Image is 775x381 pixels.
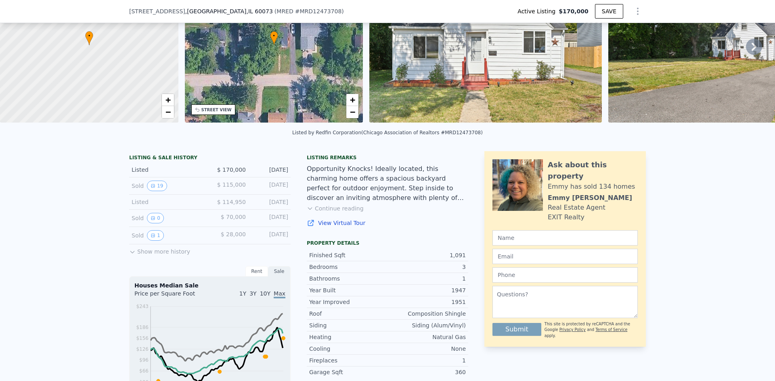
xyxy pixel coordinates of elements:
[309,298,387,306] div: Year Improved
[139,368,149,374] tspan: $66
[548,193,632,203] div: Emmy [PERSON_NAME]
[132,198,203,206] div: Listed
[185,7,273,15] span: , [GEOGRAPHIC_DATA]
[559,7,589,15] span: $170,000
[350,95,355,105] span: +
[246,8,272,15] span: , IL 60073
[239,290,246,297] span: 1Y
[492,323,541,336] button: Submit
[309,356,387,364] div: Fireplaces
[630,3,646,19] button: Show Options
[492,230,638,246] input: Name
[387,263,466,271] div: 3
[276,8,293,15] span: MRED
[548,212,584,222] div: EXIT Realty
[270,31,278,45] div: •
[548,182,635,192] div: Emmy has sold 134 homes
[221,214,246,220] span: $ 70,000
[350,107,355,117] span: −
[132,181,203,191] div: Sold
[252,198,288,206] div: [DATE]
[387,310,466,318] div: Composition Shingle
[134,289,210,302] div: Price per Square Foot
[387,251,466,259] div: 1,091
[147,230,164,241] button: View historical data
[309,333,387,341] div: Heating
[268,266,291,277] div: Sale
[134,281,285,289] div: Houses Median Sale
[387,286,466,294] div: 1947
[309,251,387,259] div: Finished Sqft
[252,181,288,191] div: [DATE]
[309,368,387,376] div: Garage Sqft
[162,106,174,118] a: Zoom out
[274,290,285,298] span: Max
[387,368,466,376] div: 360
[307,219,468,227] a: View Virtual Tour
[387,333,466,341] div: Natural Gas
[545,321,638,339] div: This site is protected by reCAPTCHA and the Google and apply.
[129,7,185,15] span: [STREET_ADDRESS]
[217,167,246,173] span: $ 170,000
[245,266,268,277] div: Rent
[387,321,466,329] div: Siding (Alum/Vinyl)
[517,7,559,15] span: Active Listing
[595,4,623,19] button: SAVE
[492,267,638,283] input: Phone
[132,166,203,174] div: Listed
[252,166,288,174] div: [DATE]
[595,327,627,332] a: Terms of Service
[307,204,364,212] button: Continue reading
[132,230,203,241] div: Sold
[85,32,93,40] span: •
[309,286,387,294] div: Year Built
[270,32,278,40] span: •
[217,181,246,188] span: $ 115,000
[387,298,466,306] div: 1951
[252,213,288,223] div: [DATE]
[165,95,170,105] span: +
[492,249,638,264] input: Email
[217,199,246,205] span: $ 114,950
[249,290,256,297] span: 3Y
[307,154,468,161] div: Listing remarks
[307,240,468,246] div: Property details
[147,213,164,223] button: View historical data
[136,335,149,341] tspan: $156
[387,275,466,283] div: 1
[139,357,149,363] tspan: $96
[346,94,358,106] a: Zoom in
[346,106,358,118] a: Zoom out
[274,7,344,15] div: ( )
[309,321,387,329] div: Siding
[252,230,288,241] div: [DATE]
[85,31,93,45] div: •
[387,345,466,353] div: None
[307,164,468,203] div: Opportunity Knocks! Ideally located, this charming home offers a spacious backyard perfect for ou...
[292,130,483,135] div: Listed by Redfin Corporation (Chicago Association of Realtors #MRD12473708)
[260,290,270,297] span: 10Y
[295,8,342,15] span: # MRD12473708
[548,159,638,182] div: Ask about this property
[136,304,149,309] tspan: $243
[147,181,167,191] button: View historical data
[136,325,149,330] tspan: $186
[548,203,605,212] div: Real Estate Agent
[162,94,174,106] a: Zoom in
[309,275,387,283] div: Bathrooms
[136,346,149,352] tspan: $126
[309,310,387,318] div: Roof
[309,345,387,353] div: Cooling
[165,107,170,117] span: −
[221,231,246,237] span: $ 28,000
[129,154,291,162] div: LISTING & SALE HISTORY
[387,356,466,364] div: 1
[201,107,232,113] div: STREET VIEW
[129,244,190,256] button: Show more history
[559,327,586,332] a: Privacy Policy
[309,263,387,271] div: Bedrooms
[132,213,203,223] div: Sold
